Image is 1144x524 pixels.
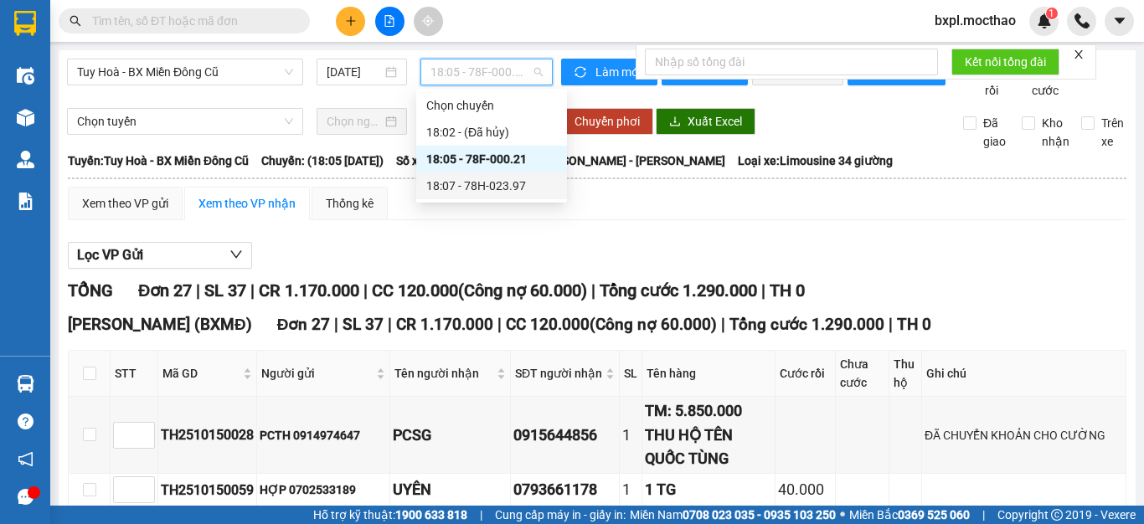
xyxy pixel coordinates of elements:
span: ( [590,315,595,334]
span: Chọn tuyến [77,109,293,134]
span: ) [711,315,717,334]
span: plus [345,15,357,27]
div: 18:05 - 78F-000.21 [426,150,557,168]
span: Cung cấp máy in - giấy in: [495,506,626,524]
div: 1 [622,478,639,501]
span: file-add [384,15,395,27]
th: Cước rồi [776,351,836,397]
span: down [229,248,243,261]
img: logo-vxr [14,11,36,36]
input: 15/10/2025 [327,63,382,81]
img: phone-icon [1074,13,1090,28]
span: 18:05 - 78F-000.21 [430,59,543,85]
th: Ghi chú [922,351,1126,397]
span: | [480,506,482,524]
span: Kết nối tổng đài [965,53,1046,71]
div: PCTH 0914974647 [260,426,387,444]
span: | [591,280,595,301]
td: 0793661178 [511,474,620,506]
span: Chuyến: (18:05 [DATE]) [261,152,384,170]
span: Lọc VP Gửi [77,244,143,265]
span: Tổng cước 1.290.000 [600,280,757,301]
span: Tài xế: [PERSON_NAME] - [PERSON_NAME] [502,152,725,170]
th: Tên hàng [642,351,776,397]
button: downloadXuất Excel [656,108,755,135]
span: Công nợ 60.000 [464,280,581,301]
img: solution-icon [17,193,34,210]
div: 0915644856 [513,424,616,447]
span: | [889,315,893,334]
span: Miền Bắc [849,506,970,524]
span: sync [575,66,589,80]
td: TH2510150059 [158,474,257,506]
span: Loại xe: Limousine 34 giường [738,152,893,170]
span: Công nợ 60.000 [595,315,711,334]
span: bxpl.mocthao [921,10,1029,31]
span: Số xe: 78F-000.21 [396,152,489,170]
span: | [982,506,985,524]
button: Kết nối tổng đài [951,49,1059,75]
button: Chuyển phơi [561,108,653,135]
span: SL 37 [343,315,384,334]
div: UYÊN [393,478,508,501]
span: search [70,15,81,27]
button: Lọc VP Gửi [68,242,252,269]
button: syncLàm mới [561,59,657,85]
span: Tổng cước 1.290.000 [729,315,884,334]
div: Thống kê [326,194,374,213]
span: message [18,489,33,505]
span: Trên xe [1095,114,1131,151]
span: notification [18,451,33,467]
td: TH2510150028 [158,397,257,474]
input: Tìm tên, số ĐT hoặc mã đơn [92,12,290,30]
span: ⚪️ [840,511,845,518]
span: SĐT người nhận [515,364,602,383]
span: CR 1.170.000 [259,280,359,301]
img: warehouse-icon [17,151,34,168]
td: UYÊN [390,474,511,506]
img: warehouse-icon [17,109,34,126]
button: plus [336,7,365,36]
div: PCSG [393,424,508,447]
th: Thu hộ [889,351,922,397]
span: Đã giao [977,114,1013,151]
div: 40.000 [778,478,832,501]
div: Chọn chuyến [426,96,557,115]
th: SL [620,351,642,397]
span: Kho nhận [1035,114,1076,151]
input: Chọn ngày [327,112,382,131]
span: | [761,280,765,301]
th: STT [111,351,158,397]
img: warehouse-icon [17,67,34,85]
img: warehouse-icon [17,375,34,393]
div: Chọn chuyến [416,92,567,119]
strong: 1900 633 818 [395,508,467,521]
span: ( [458,280,464,301]
span: ) [581,280,587,301]
span: caret-down [1112,13,1127,28]
span: question-circle [18,414,33,429]
span: | [363,280,368,301]
span: Đơn 27 [138,280,192,301]
span: | [497,315,502,334]
span: | [250,280,255,301]
button: aim [414,7,443,36]
span: 1 [1049,8,1054,19]
div: Xem theo VP nhận [198,194,296,213]
span: Đơn 27 [277,315,331,334]
span: Hỗ trợ kỹ thuật: [313,506,467,524]
div: 0793661178 [513,478,616,501]
td: 0915644856 [511,397,620,474]
div: 18:02 - (Đã hủy) [426,123,557,141]
span: Xuất Excel [688,112,742,131]
strong: 0369 525 060 [898,508,970,521]
span: | [388,315,392,334]
span: | [721,315,725,334]
span: CR 1.170.000 [396,315,493,334]
div: 18:07 - 78H-023.97 [426,177,557,195]
button: caret-down [1105,7,1134,36]
span: CC 120.000 [506,315,590,334]
img: icon-new-feature [1037,13,1052,28]
span: Người gửi [261,364,373,383]
strong: 0708 023 035 - 0935 103 250 [683,508,836,521]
